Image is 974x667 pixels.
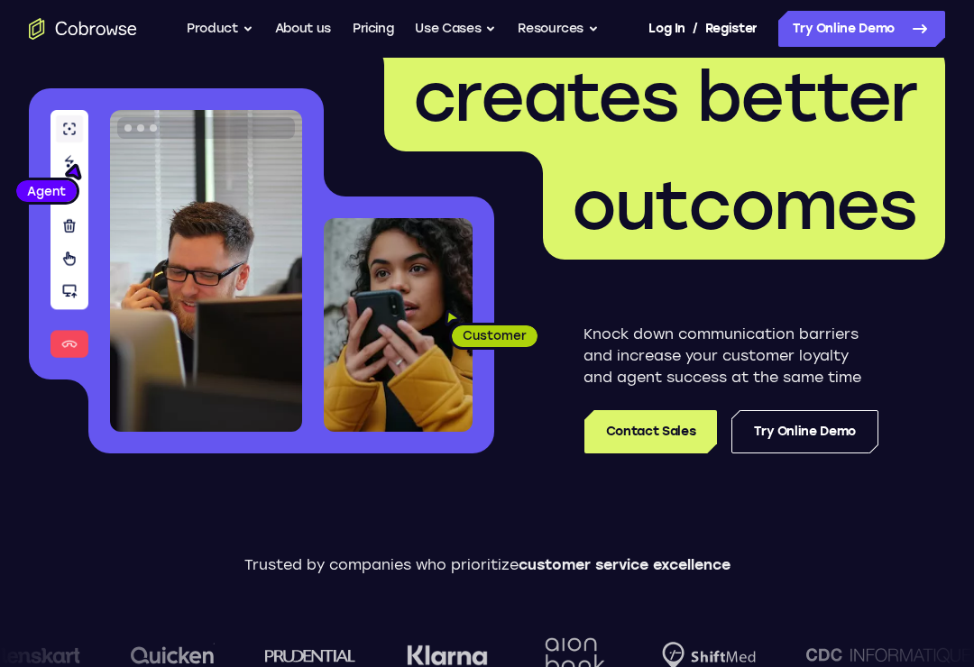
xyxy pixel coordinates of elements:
span: customer service excellence [519,556,730,573]
a: Register [705,11,758,47]
button: Use Cases [415,11,496,47]
img: A customer holding their phone [324,218,473,432]
img: prudential [264,648,355,662]
p: Knock down communication barriers and increase your customer loyalty and agent success at the sam... [583,324,878,388]
a: Log In [648,11,685,47]
a: Try Online Demo [778,11,945,47]
img: Klarna [406,644,487,666]
a: Try Online Demo [731,410,878,453]
span: outcomes [572,165,916,246]
a: Contact Sales [584,410,717,453]
span: / [693,18,698,40]
a: About us [275,11,331,47]
button: Product [187,11,253,47]
img: A customer support agent talking on the phone [110,110,302,432]
a: Go to the home page [29,18,137,40]
button: Resources [518,11,599,47]
span: creates better [413,57,916,138]
a: Pricing [353,11,394,47]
